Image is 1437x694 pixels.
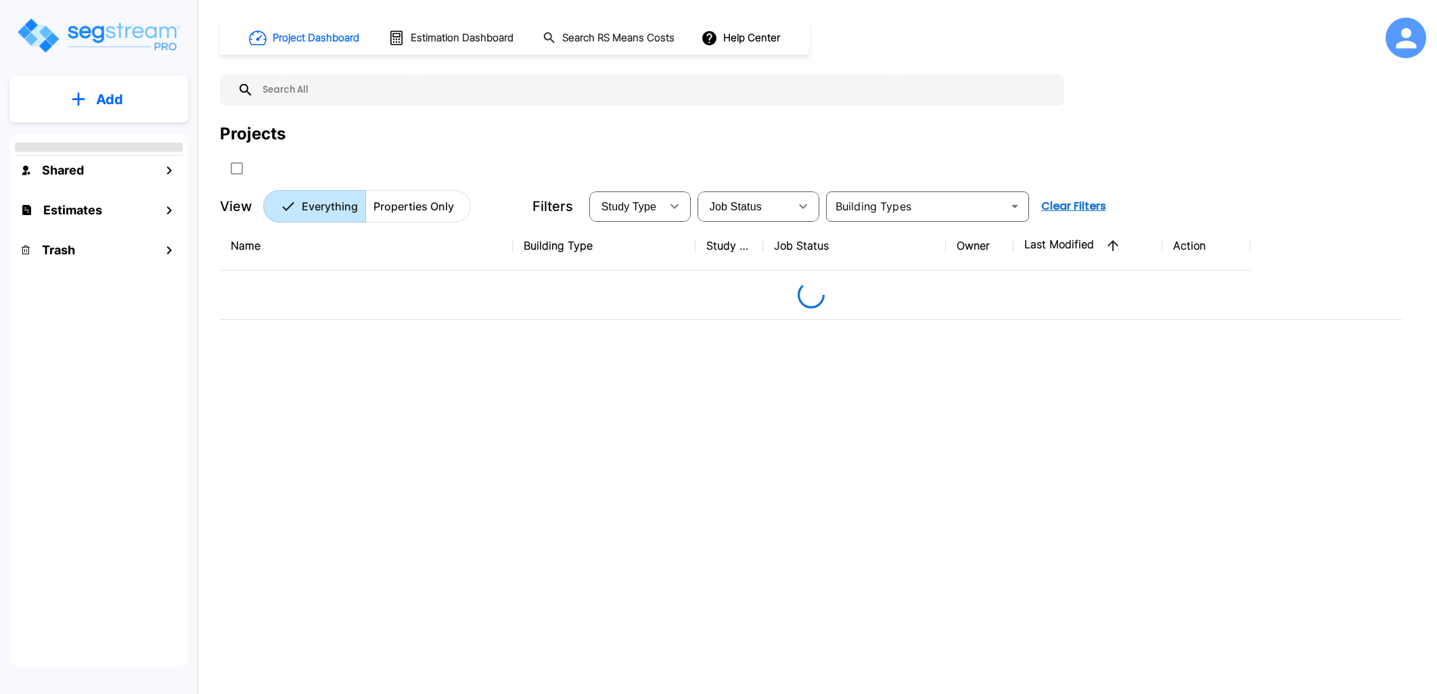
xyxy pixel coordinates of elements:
h1: Trash [42,241,75,259]
button: Everything [263,190,366,223]
h1: Estimates [43,201,102,219]
h1: Estimation Dashboard [411,30,514,46]
button: Help Center [698,25,785,51]
button: Estimation Dashboard [383,24,521,52]
button: Properties Only [365,190,471,223]
button: Add [9,80,188,119]
th: Study Type [695,221,763,271]
button: Search RS Means Costs [537,25,682,51]
h1: Shared [42,161,84,179]
p: Properties Only [373,198,454,214]
p: Add [96,89,123,110]
button: Open [1005,197,1024,216]
th: Name [220,221,513,271]
button: Project Dashboard [244,23,367,53]
div: Platform [263,190,471,223]
th: Owner [946,221,1013,271]
div: Select [700,187,790,225]
div: Projects [220,122,286,146]
h1: Search RS Means Costs [562,30,675,46]
div: Select [592,187,661,225]
p: Everything [302,198,358,214]
button: Clear Filters [1036,193,1112,220]
h1: Project Dashboard [273,30,359,46]
img: Logo [16,16,181,55]
th: Action [1162,221,1250,271]
th: Building Type [513,221,695,271]
th: Job Status [763,221,946,271]
button: SelectAll [223,155,250,182]
input: Building Types [830,197,1003,216]
input: Search All [254,74,1057,106]
span: Study Type [601,201,656,212]
span: Job Status [710,201,762,212]
p: View [220,196,252,216]
th: Last Modified [1013,221,1162,271]
p: Filters [532,196,573,216]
